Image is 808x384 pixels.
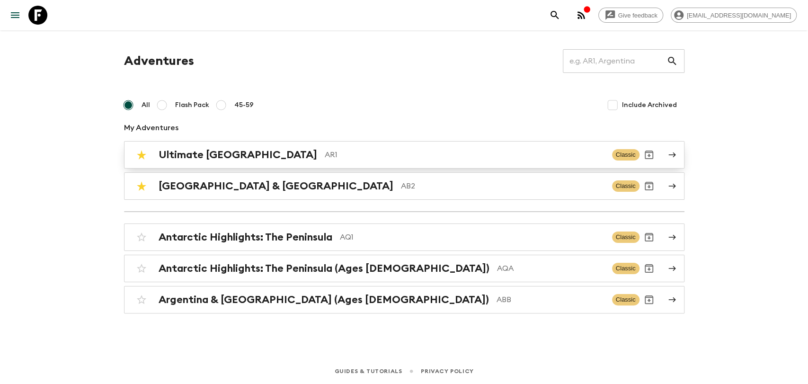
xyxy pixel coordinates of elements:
[124,172,684,200] a: [GEOGRAPHIC_DATA] & [GEOGRAPHIC_DATA]AB2ClassicArchive
[124,52,194,71] h1: Adventures
[340,232,604,243] p: AQ1
[497,294,604,305] p: ABB
[325,149,604,161] p: AR1
[613,12,663,19] span: Give feedback
[234,100,254,110] span: 45-59
[639,228,658,247] button: Archive
[639,177,658,196] button: Archive
[159,262,489,275] h2: Antarctic Highlights: The Peninsula (Ages [DEMOGRAPHIC_DATA])
[124,122,684,134] p: My Adventures
[401,180,604,192] p: AB2
[124,286,684,313] a: Argentina & [GEOGRAPHIC_DATA] (Ages [DEMOGRAPHIC_DATA])ABBClassicArchive
[159,180,393,192] h2: [GEOGRAPHIC_DATA] & [GEOGRAPHIC_DATA]
[6,6,25,25] button: menu
[159,149,317,161] h2: Ultimate [GEOGRAPHIC_DATA]
[175,100,209,110] span: Flash Pack
[612,149,639,161] span: Classic
[142,100,150,110] span: All
[639,145,658,164] button: Archive
[612,294,639,305] span: Classic
[545,6,564,25] button: search adventures
[159,294,489,306] h2: Argentina & [GEOGRAPHIC_DATA] (Ages [DEMOGRAPHIC_DATA])
[334,366,402,376] a: Guides & Tutorials
[563,48,666,74] input: e.g. AR1, Argentina
[671,8,797,23] div: [EMAIL_ADDRESS][DOMAIN_NAME]
[639,259,658,278] button: Archive
[622,100,677,110] span: Include Archived
[124,223,684,251] a: Antarctic Highlights: The PeninsulaAQ1ClassicArchive
[124,141,684,169] a: Ultimate [GEOGRAPHIC_DATA]AR1ClassicArchive
[612,232,639,243] span: Classic
[497,263,604,274] p: AQA
[598,8,663,23] a: Give feedback
[421,366,473,376] a: Privacy Policy
[159,231,332,243] h2: Antarctic Highlights: The Peninsula
[612,180,639,192] span: Classic
[639,290,658,309] button: Archive
[612,263,639,274] span: Classic
[682,12,796,19] span: [EMAIL_ADDRESS][DOMAIN_NAME]
[124,255,684,282] a: Antarctic Highlights: The Peninsula (Ages [DEMOGRAPHIC_DATA])AQAClassicArchive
